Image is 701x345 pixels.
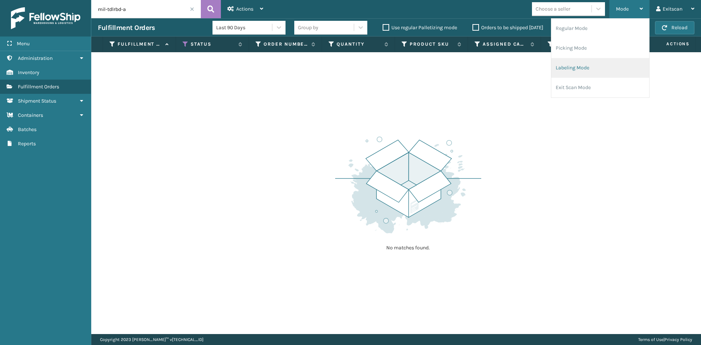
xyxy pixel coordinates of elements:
[638,337,663,342] a: Terms of Use
[616,6,629,12] span: Mode
[98,23,155,32] h3: Fulfillment Orders
[191,41,235,47] label: Status
[18,84,59,90] span: Fulfillment Orders
[483,41,527,47] label: Assigned Carrier Service
[410,41,454,47] label: Product SKU
[18,112,43,118] span: Containers
[100,334,203,345] p: Copyright 2023 [PERSON_NAME]™ v [TECHNICAL_ID]
[18,126,37,133] span: Batches
[536,5,570,13] div: Choose a seller
[337,41,381,47] label: Quantity
[11,7,80,29] img: logo
[551,78,649,97] li: Exit Scan Mode
[551,58,649,78] li: Labeling Mode
[655,21,694,34] button: Reload
[551,38,649,58] li: Picking Mode
[638,334,692,345] div: |
[551,19,649,38] li: Regular Mode
[118,41,162,47] label: Fulfillment Order Id
[18,69,39,76] span: Inventory
[264,41,308,47] label: Order Number
[236,6,253,12] span: Actions
[298,24,318,31] div: Group by
[472,24,543,31] label: Orders to be shipped [DATE]
[17,41,30,47] span: Menu
[18,55,53,61] span: Administration
[18,98,56,104] span: Shipment Status
[664,337,692,342] a: Privacy Policy
[18,141,36,147] span: Reports
[643,38,694,50] span: Actions
[216,24,273,31] div: Last 90 Days
[383,24,457,31] label: Use regular Palletizing mode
